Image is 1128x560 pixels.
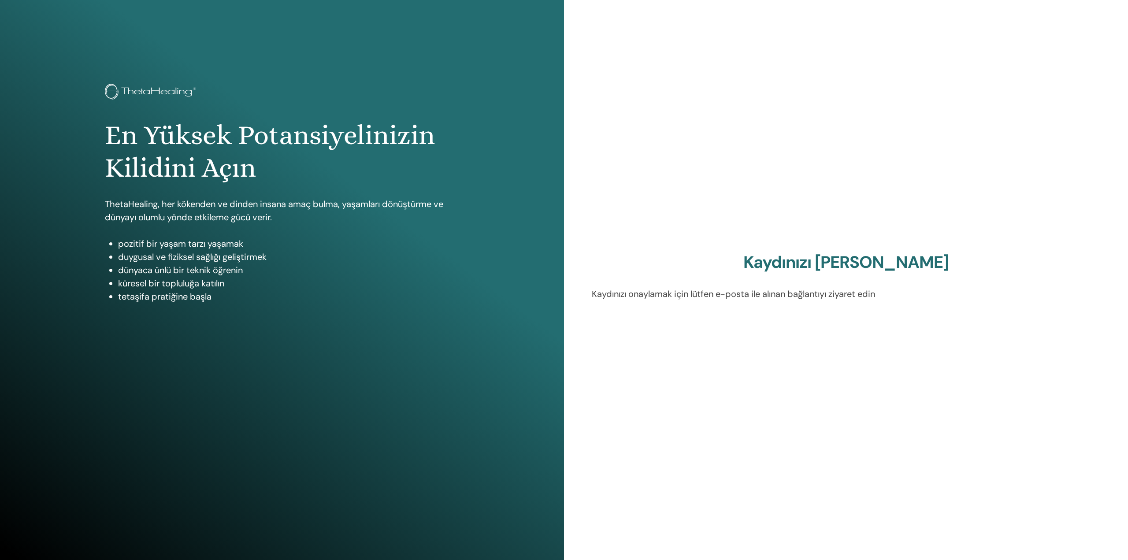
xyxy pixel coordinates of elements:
h2: Kaydınızı [PERSON_NAME] [592,252,1100,273]
li: duygusal ve fiziksel sağlığı geliştirmek [118,250,459,263]
li: tetaşifa pratiğine başla [118,290,459,303]
li: dünyaca ünlü bir teknik öğrenin [118,263,459,277]
li: pozitif bir yaşam tarzı yaşamak [118,237,459,250]
p: Kaydınızı onaylamak için lütfen e-posta ile alınan bağlantıyı ziyaret edin [592,287,1100,300]
h1: En Yüksek Potansiyelinizin Kilidini Açın [105,119,459,185]
li: küresel bir topluluğa katılın [118,277,459,290]
p: ThetaHealing, her kökenden ve dinden insana amaç bulma, yaşamları dönüştürme ve dünyayı olumlu yö... [105,197,459,224]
